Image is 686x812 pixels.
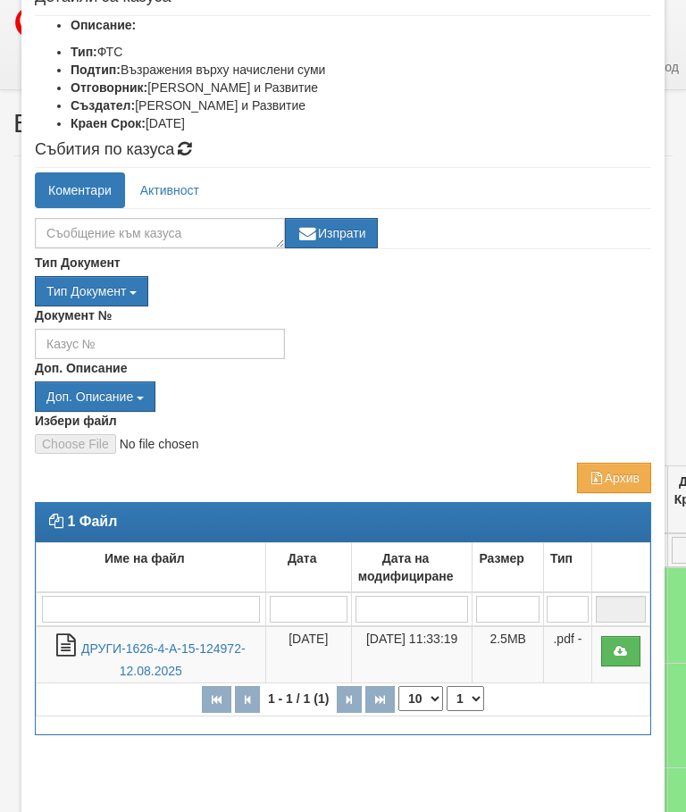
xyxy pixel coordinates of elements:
td: [DATE] [265,626,351,682]
button: Доп. Описание [35,381,155,412]
li: [DATE] [71,114,651,132]
button: Архив [577,463,651,493]
b: Описание: [71,18,136,32]
select: Страница номер [447,686,484,711]
li: Възражения върху начислени суми [71,61,651,79]
span: Тип Документ [46,284,126,298]
td: Дата: No sort applied, activate to apply an ascending sort [265,543,351,593]
button: Тип Документ [35,276,148,306]
td: .pdf - [543,626,591,682]
td: 2.5MB [473,626,543,682]
div: Двоен клик, за изчистване на избраната стойност. [35,381,651,412]
td: [DATE] 11:33:19 [351,626,473,682]
b: Отговорник: [71,80,147,95]
li: ФТС [71,43,651,61]
strong: 1 Файл [67,514,117,529]
b: Дата [288,551,316,565]
label: Тип Документ [35,254,121,272]
button: Изпрати [285,218,378,248]
span: Доп. Описание [46,389,133,404]
b: Краен Срок: [71,116,146,130]
a: Коментари [35,172,125,208]
td: Дата на модифициране: No sort applied, activate to apply an ascending sort [351,543,473,593]
h4: Събития по казуса [35,141,651,159]
b: Дата на модифициране [358,551,454,583]
span: 1 - 1 / 1 (1) [264,691,333,706]
td: Име на файл: No sort applied, activate to apply an ascending sort [37,543,266,593]
input: Казус № [35,329,285,359]
b: Размер [479,551,523,565]
tr: ДРУГИ-1626-4-А-15-124972-12.08.2025.pdf - [37,626,650,682]
b: Тип: [71,45,97,59]
button: Следваща страница [337,686,362,713]
button: Предишна страница [235,686,260,713]
b: Име на файл [105,551,185,565]
td: Размер: No sort applied, activate to apply an ascending sort [473,543,543,593]
button: Първа страница [202,686,231,713]
label: Документ № [35,306,112,324]
div: Двоен клик, за изчистване на избраната стойност. [35,276,651,306]
li: [PERSON_NAME] и Развитие [71,79,651,96]
li: [PERSON_NAME] и Развитие [71,96,651,114]
td: Тип: No sort applied, activate to apply an ascending sort [543,543,591,593]
button: Последна страница [365,686,395,713]
b: Подтип: [71,63,121,77]
a: ДРУГИ-1626-4-А-15-124972-12.08.2025 [81,641,246,678]
label: Избери файл [35,412,117,430]
select: Брой редове на страница [398,686,443,711]
b: Създател: [71,98,135,113]
a: Активност [127,172,213,208]
b: Тип [550,551,573,565]
td: : No sort applied, activate to apply an ascending sort [591,543,649,593]
label: Доп. Описание [35,359,127,377]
